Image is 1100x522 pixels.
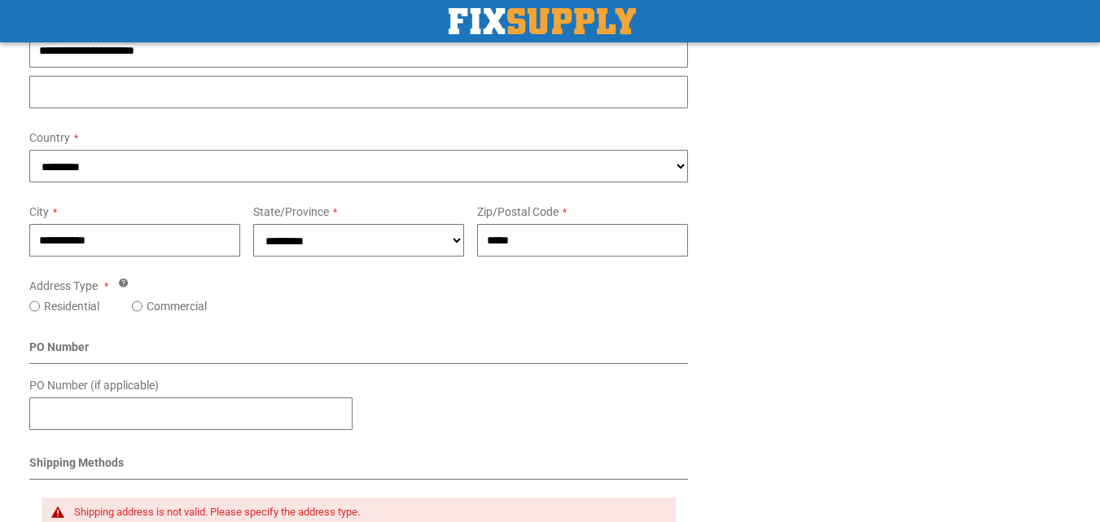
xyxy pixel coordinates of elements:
span: Zip/Postal Code [477,205,559,218]
label: Residential [44,298,99,314]
span: Country [29,131,70,144]
a: store logo [449,8,636,34]
div: PO Number [29,339,688,364]
span: State/Province [253,205,329,218]
span: Address Type [29,279,98,292]
span: PO Number (if applicable) [29,379,159,392]
label: Commercial [147,298,207,314]
span: City [29,205,49,218]
div: Shipping Methods [29,454,688,480]
div: Shipping address is not valid. Please specify the address type. [74,506,660,519]
img: Fix Industrial Supply [449,8,636,34]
